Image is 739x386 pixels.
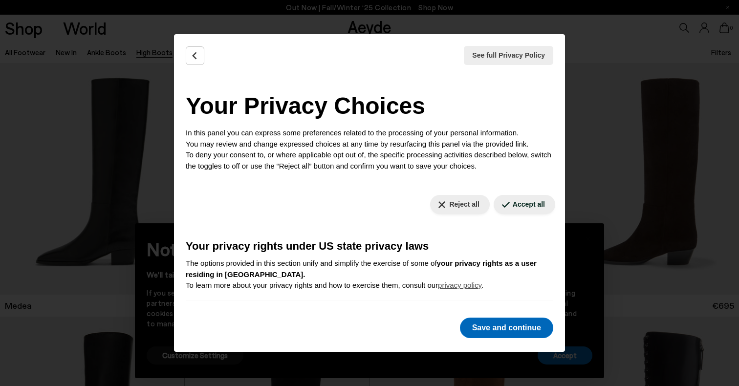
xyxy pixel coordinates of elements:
button: See full Privacy Policy [464,46,553,65]
button: Reject all [430,195,489,214]
h3: Your privacy rights under US state privacy laws [186,238,553,254]
button: Accept all [494,195,555,214]
button: Save and continue [460,318,553,338]
h2: Your Privacy Choices [186,88,553,124]
button: Back [186,46,204,65]
span: See full Privacy Policy [472,50,545,61]
p: In this panel you can express some preferences related to the processing of your personal informa... [186,128,553,172]
p: The options provided in this section unify and simplify the exercise of some of To learn more abo... [186,258,553,291]
b: your privacy rights as a user residing in [GEOGRAPHIC_DATA]. [186,259,537,279]
a: privacy policy [438,281,481,289]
